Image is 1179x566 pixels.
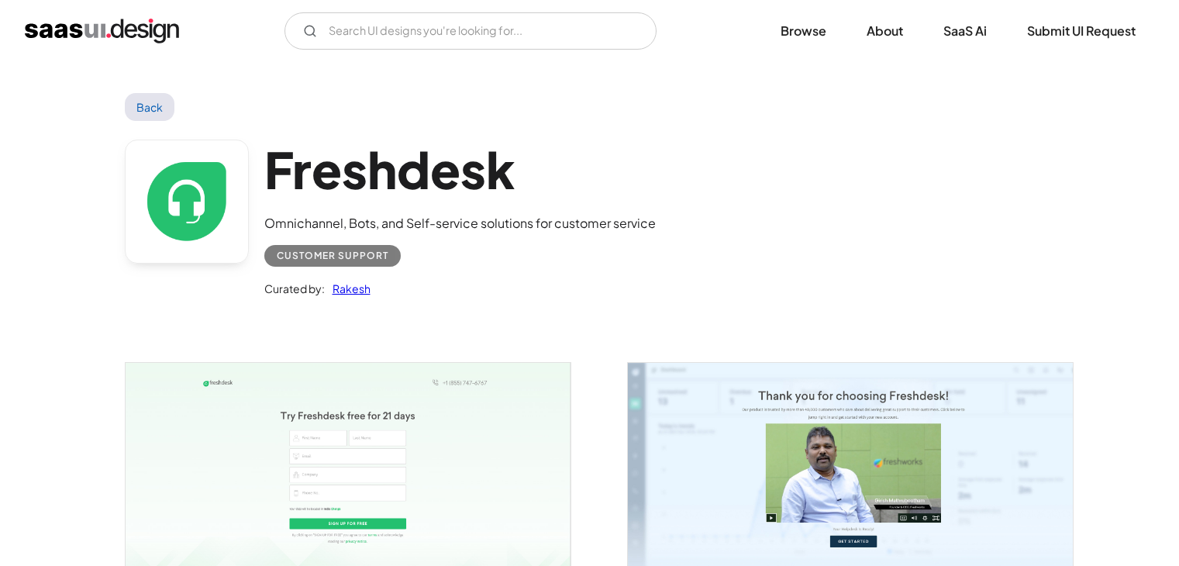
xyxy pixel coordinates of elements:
[925,14,1005,48] a: SaaS Ai
[848,14,922,48] a: About
[25,19,179,43] a: home
[277,247,388,265] div: Customer Support
[325,279,371,298] a: Rakesh
[264,214,656,233] div: Omnichannel, Bots, and Self-service solutions for customer service
[284,12,657,50] input: Search UI designs you're looking for...
[762,14,845,48] a: Browse
[284,12,657,50] form: Email Form
[125,93,175,121] a: Back
[1008,14,1154,48] a: Submit UI Request
[264,279,325,298] div: Curated by:
[264,140,656,199] h1: Freshdesk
